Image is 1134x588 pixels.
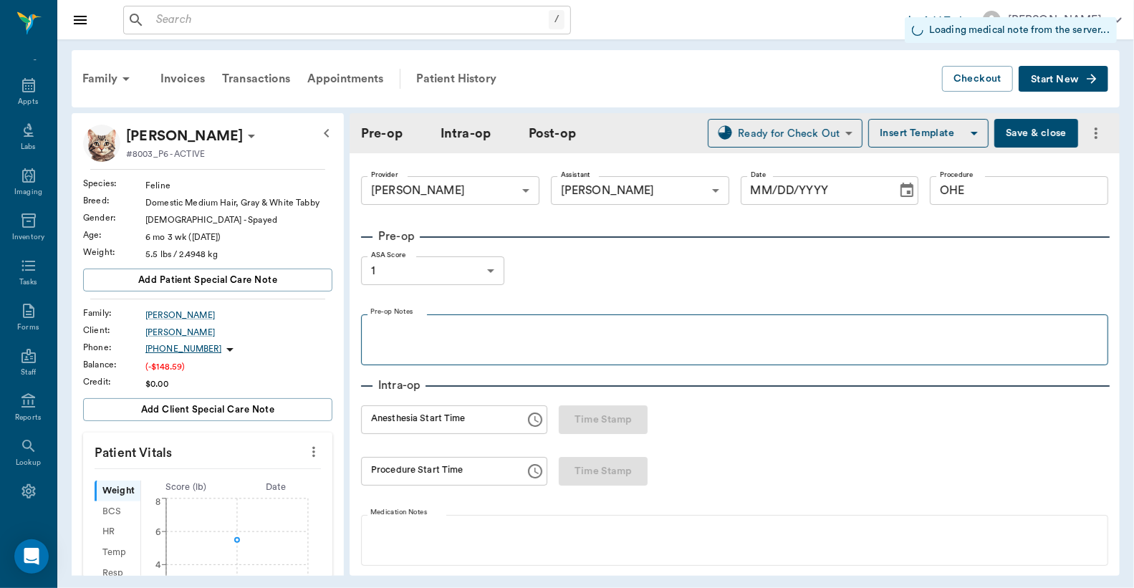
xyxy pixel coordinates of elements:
[145,179,332,192] div: Feline
[1019,66,1108,92] button: Start New
[893,176,921,205] button: Choose date, selected date is Oct 3, 2025
[521,405,549,434] button: Choose time, selected time is 12:36 PM
[361,457,515,486] input: hh:mm aa
[371,170,398,180] label: Provider
[361,124,403,143] a: Pre-op
[95,481,140,501] div: Weight
[299,62,393,96] a: Appointments
[145,343,221,355] p: [PHONE_NUMBER]
[994,119,1078,148] button: Save & close
[83,375,145,388] div: Credit :
[145,309,332,322] a: [PERSON_NAME]
[738,125,840,142] div: Ready for Check Out
[145,377,332,390] div: $0.00
[126,125,243,148] div: Skipper Bragg
[83,398,332,421] button: Add client Special Care Note
[441,124,491,143] a: Intra-op
[971,6,1133,33] button: [PERSON_NAME]
[561,170,590,180] label: Assistant
[741,176,887,205] input: MM/DD/YYYY
[529,124,576,143] a: Post-op
[83,125,120,162] img: Profile Image
[213,62,299,96] a: Transactions
[83,433,332,468] p: Patient Vitals
[371,250,405,260] label: ASA Score
[521,457,549,486] button: Choose time, selected time is 12:56 PM
[150,10,549,30] input: Search
[940,170,974,180] label: Procedure
[21,142,36,153] div: Labs
[83,358,145,371] div: Balance :
[408,62,505,96] a: Patient History
[138,272,277,288] span: Add patient Special Care Note
[141,481,231,494] div: Score ( lb )
[83,228,145,241] div: Age :
[17,322,39,333] div: Forms
[361,176,539,205] div: [PERSON_NAME]
[145,360,332,373] div: (-$148.59)
[361,256,504,285] div: 1
[83,246,145,259] div: Weight :
[83,194,145,207] div: Breed :
[14,187,42,198] div: Imaging
[126,125,243,148] p: [PERSON_NAME]
[900,6,971,33] button: Add Task
[751,170,766,180] label: Date
[145,248,332,261] div: 5.5 lbs / 2.4948 kg
[141,402,275,418] span: Add client Special Care Note
[1008,11,1102,29] div: [PERSON_NAME]
[152,62,213,96] a: Invoices
[126,148,205,160] p: #8003_P6 - ACTIVE
[95,501,140,522] div: BCS
[15,413,42,423] div: Reports
[549,10,564,29] div: /
[370,307,413,317] label: Pre-op Notes
[95,522,140,543] div: HR
[302,440,325,464] button: more
[16,458,41,468] div: Lookup
[14,539,49,574] div: Open Intercom Messenger
[551,176,729,205] div: [PERSON_NAME]
[373,228,420,245] p: Pre-op
[83,324,145,337] div: Client :
[83,211,145,224] div: Gender :
[83,307,145,319] div: Family :
[1084,121,1108,145] button: more
[95,563,140,584] div: Resp
[361,405,515,434] input: hh:mm aa
[95,542,140,563] div: Temp
[19,277,37,288] div: Tasks
[66,6,95,34] button: Close drawer
[155,527,160,536] tspan: 6
[21,367,36,378] div: Staff
[12,232,44,243] div: Inventory
[868,119,989,148] button: Insert Template
[145,326,332,339] a: [PERSON_NAME]
[942,66,1013,92] button: Checkout
[145,213,332,226] div: [DEMOGRAPHIC_DATA] - Spayed
[83,341,145,354] div: Phone :
[370,508,427,518] label: Medication Notes
[83,177,145,190] div: Species :
[83,269,332,291] button: Add patient Special Care Note
[373,377,426,394] p: Intra-op
[74,62,143,96] div: Family
[155,498,160,506] tspan: 8
[145,231,332,244] div: 6 mo 3 wk ([DATE])
[18,97,38,107] div: Appts
[145,196,332,209] div: Domestic Medium Hair, Gray & White Tabby
[231,481,321,494] div: Date
[155,561,161,569] tspan: 4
